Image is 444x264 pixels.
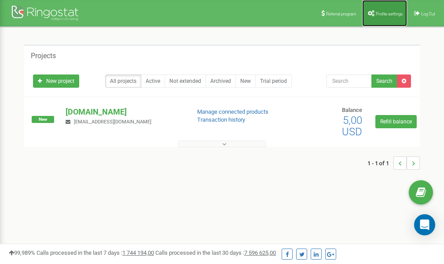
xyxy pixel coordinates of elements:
[255,74,292,88] a: Trial period
[235,74,256,88] a: New
[197,116,245,123] a: Transaction history
[165,74,206,88] a: Not extended
[32,116,54,123] span: New
[66,106,183,118] p: [DOMAIN_NAME]
[105,74,141,88] a: All projects
[342,107,362,113] span: Balance
[197,108,268,115] a: Manage connected products
[33,74,79,88] a: New project
[414,214,435,235] div: Open Intercom Messenger
[367,148,420,178] nav: ...
[37,249,154,256] span: Calls processed in the last 7 days :
[244,249,276,256] u: 7 596 625,00
[155,249,276,256] span: Calls processed in the last 30 days :
[31,52,56,60] h5: Projects
[342,114,362,138] span: 5,00 USD
[421,11,435,16] span: Log Out
[74,119,151,125] span: [EMAIL_ADDRESS][DOMAIN_NAME]
[367,156,393,170] span: 1 - 1 of 1
[122,249,154,256] u: 1 744 194,00
[9,249,35,256] span: 99,989%
[327,74,372,88] input: Search
[141,74,165,88] a: Active
[375,115,417,128] a: Refill balance
[376,11,403,16] span: Profile settings
[371,74,397,88] button: Search
[205,74,236,88] a: Archived
[326,11,356,16] span: Referral program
